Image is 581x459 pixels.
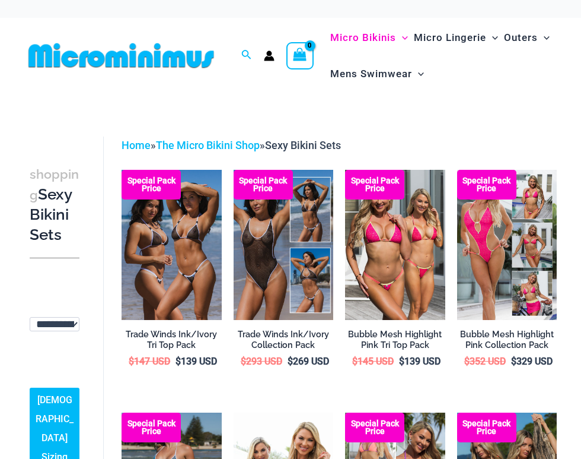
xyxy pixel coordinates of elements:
h2: Trade Winds Ink/Ivory Tri Top Pack [122,329,222,351]
span: Mens Swimwear [330,59,412,89]
img: Tri Top Pack F [345,170,445,320]
a: Trade Winds Ink/Ivory Collection Pack [234,329,334,356]
span: $ [241,356,246,367]
a: The Micro Bikini Shop [156,139,260,151]
span: Menu Toggle [538,23,550,53]
img: Collection Pack [234,170,334,320]
a: View Shopping Cart, empty [286,42,314,69]
span: Micro Bikinis [330,23,396,53]
a: OutersMenu ToggleMenu Toggle [501,20,553,56]
a: Account icon link [264,50,274,61]
a: Search icon link [241,48,252,63]
bdi: 147 USD [129,356,170,367]
bdi: 293 USD [241,356,282,367]
span: shopping [30,167,79,202]
span: $ [352,356,357,367]
img: Top Bum Pack [122,170,222,320]
bdi: 352 USD [464,356,506,367]
b: Special Pack Price [457,420,516,435]
b: Special Pack Price [234,177,293,192]
bdi: 139 USD [399,356,440,367]
a: Top Bum Pack Top Bum Pack bTop Bum Pack b [122,170,222,320]
a: Micro BikinisMenu ToggleMenu Toggle [327,20,411,56]
b: Special Pack Price [345,420,404,435]
nav: Site Navigation [325,18,557,94]
span: $ [399,356,404,367]
h3: Sexy Bikini Sets [30,164,79,245]
bdi: 145 USD [352,356,394,367]
span: $ [129,356,134,367]
a: Bubble Mesh Highlight Pink Tri Top Pack [345,329,445,356]
a: Mens SwimwearMenu ToggleMenu Toggle [327,56,427,92]
span: Micro Lingerie [414,23,486,53]
b: Special Pack Price [457,177,516,192]
span: $ [511,356,516,367]
a: Trade Winds Ink/Ivory Tri Top Pack [122,329,222,356]
span: Sexy Bikini Sets [265,139,341,151]
h2: Trade Winds Ink/Ivory Collection Pack [234,329,334,351]
img: MM SHOP LOGO FLAT [24,42,219,69]
span: » » [122,139,341,151]
a: Bubble Mesh Highlight Pink Collection Pack [457,329,557,356]
bdi: 329 USD [511,356,553,367]
b: Special Pack Price [122,177,181,192]
a: Micro LingerieMenu ToggleMenu Toggle [411,20,501,56]
bdi: 269 USD [288,356,329,367]
span: Outers [504,23,538,53]
h2: Bubble Mesh Highlight Pink Collection Pack [457,329,557,351]
span: $ [464,356,470,367]
span: Menu Toggle [412,59,424,89]
span: Menu Toggle [486,23,498,53]
span: $ [288,356,293,367]
b: Special Pack Price [122,420,181,435]
img: Collection Pack F [457,170,557,320]
span: Menu Toggle [396,23,408,53]
a: Tri Top Pack F Tri Top Pack BTri Top Pack B [345,170,445,320]
bdi: 139 USD [175,356,217,367]
a: Collection Pack F Collection Pack BCollection Pack B [457,170,557,320]
span: $ [175,356,181,367]
a: Home [122,139,151,151]
b: Special Pack Price [345,177,404,192]
h2: Bubble Mesh Highlight Pink Tri Top Pack [345,329,445,351]
select: wpc-taxonomy-pa_fabric-type-746009 [30,317,79,331]
a: Collection Pack Collection Pack b (1)Collection Pack b (1) [234,170,334,320]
